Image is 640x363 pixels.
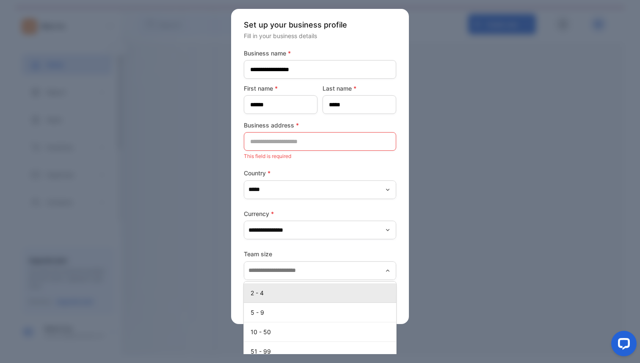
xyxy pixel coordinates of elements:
[244,151,396,162] p: This field is required
[244,121,396,130] label: Business address
[251,347,393,356] p: 51 - 99
[244,49,396,58] label: Business name
[251,288,393,297] p: 2 - 4
[251,308,393,317] p: 5 - 9
[244,209,396,218] label: Currency
[244,169,396,177] label: Country
[244,84,317,93] label: First name
[251,327,393,336] p: 10 - 50
[244,31,396,40] p: Fill in your business details
[244,249,396,258] label: Team size
[604,327,640,363] iframe: LiveChat chat widget
[323,84,396,93] label: Last name
[244,19,396,30] p: Set up your business profile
